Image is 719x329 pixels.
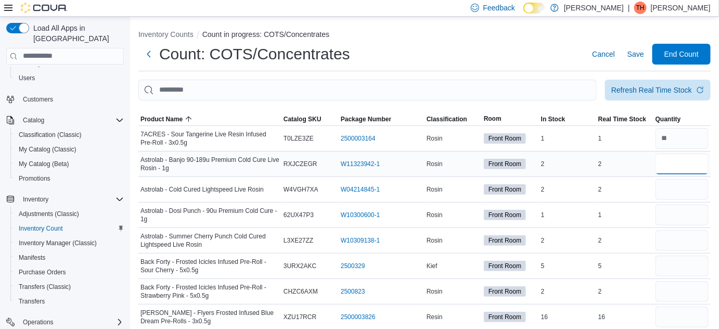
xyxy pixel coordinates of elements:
span: Inventory Manager (Classic) [19,239,97,247]
span: Inventory Count [19,224,63,233]
a: Transfers (Classic) [15,281,75,293]
span: Adjustments (Classic) [19,210,79,218]
span: Catalog [19,114,124,126]
button: Refresh Real Time Stock [605,80,711,100]
button: Cancel [588,44,619,65]
a: Users [15,72,39,84]
button: My Catalog (Beta) [10,157,128,171]
img: Cova [21,3,68,13]
button: Catalog SKU [281,113,339,125]
span: Back Forty - Frosted Icicles Infused Pre-Roll - Sour Cherry - 5x0.5g [140,258,279,274]
span: Adjustments (Classic) [15,208,124,220]
span: Front Room [484,312,526,322]
div: 1 [539,132,596,145]
span: Room [484,115,502,123]
button: Purchase Orders [10,265,128,280]
a: Manifests [15,251,49,264]
nav: An example of EuiBreadcrumbs [138,29,711,42]
a: Classification (Classic) [15,129,86,141]
span: Operations [19,316,124,328]
span: Promotions [15,172,124,185]
div: 1 [596,132,653,145]
span: Catalog SKU [284,115,322,123]
span: Operations [23,318,54,326]
span: Classification (Classic) [15,129,124,141]
p: [PERSON_NAME] [564,2,624,14]
a: 2500823 [341,287,365,296]
button: Users [10,71,128,85]
span: Front Room [489,261,521,271]
span: Save [627,49,644,59]
a: 2500003826 [341,313,376,321]
span: Promotions [19,174,50,183]
a: W04214845-1 [341,185,380,194]
div: 2 [596,183,653,196]
div: 2 [539,158,596,170]
a: Inventory Manager (Classic) [15,237,101,249]
span: Inventory Count [15,222,124,235]
span: My Catalog (Beta) [19,160,69,168]
button: Operations [19,316,58,328]
span: Front Room [489,159,521,169]
span: Purchase Orders [19,268,66,276]
span: Inventory [19,193,124,206]
span: End Count [664,49,699,59]
span: Quantity [656,115,681,123]
span: Cancel [592,49,615,59]
button: Count in progress: COTS/Concentrates [202,30,329,39]
button: In Stock [539,113,596,125]
span: XZU17RCR [284,313,316,321]
span: RXJCZEGR [284,160,317,168]
span: Product Name [140,115,183,123]
span: Front Room [489,185,521,194]
a: My Catalog (Beta) [15,158,73,170]
a: W10309138-1 [341,236,380,245]
span: Rosin [427,134,443,143]
span: Transfers (Classic) [15,281,124,293]
span: Inventory [23,195,48,204]
button: Package Number [339,113,425,125]
a: W11323942-1 [341,160,380,168]
button: Transfers [10,294,128,309]
span: Back Forty - Frosted Icicles Infused Pre-Roll - Strawberry Pink - 5x0.5g [140,283,279,300]
span: Customers [19,93,124,106]
div: 2 [539,285,596,298]
span: Front Room [484,286,526,297]
span: Front Room [484,159,526,169]
button: Customers [2,92,128,107]
span: Astrolab - Cold Cured Lightspeed Live Rosin [140,185,264,194]
span: Classification [427,115,467,123]
span: Front Room [489,287,521,296]
button: Product Name [138,113,281,125]
span: Transfers [19,297,45,306]
span: 7ACRES - Sour Tangerine Live Resin Infused Pre-Roll - 3x0.5g [140,130,279,147]
a: 2500329 [341,262,365,270]
span: Inventory Manager (Classic) [15,237,124,249]
span: Rosin [427,185,443,194]
span: T0LZE3ZE [284,134,314,143]
span: L3XE27ZZ [284,236,313,245]
span: Transfers (Classic) [19,283,71,291]
span: Front Room [489,210,521,220]
span: Feedback [483,3,515,13]
span: CHZC6AXM [284,287,318,296]
div: Refresh Real Time Stock [611,85,692,95]
span: Front Room [484,261,526,271]
span: TH [636,2,645,14]
div: Tim Hales [634,2,647,14]
span: Purchase Orders [15,266,124,279]
span: Front Room [489,236,521,245]
button: Adjustments (Classic) [10,207,128,221]
span: 3URX2AKC [284,262,316,270]
p: [PERSON_NAME] [651,2,711,14]
button: Inventory Manager (Classic) [10,236,128,250]
span: Classification (Classic) [19,131,82,139]
button: Quantity [653,113,711,125]
a: Purchase Orders [15,266,70,279]
span: Astrolab - Summer Cherry Punch Cold Cured Lightspeed Live Rosin [140,232,279,249]
span: Manifests [19,254,45,262]
span: Rosin [427,160,443,168]
span: Kief [427,262,438,270]
span: Catalog [23,116,44,124]
button: Inventory Count [10,221,128,236]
